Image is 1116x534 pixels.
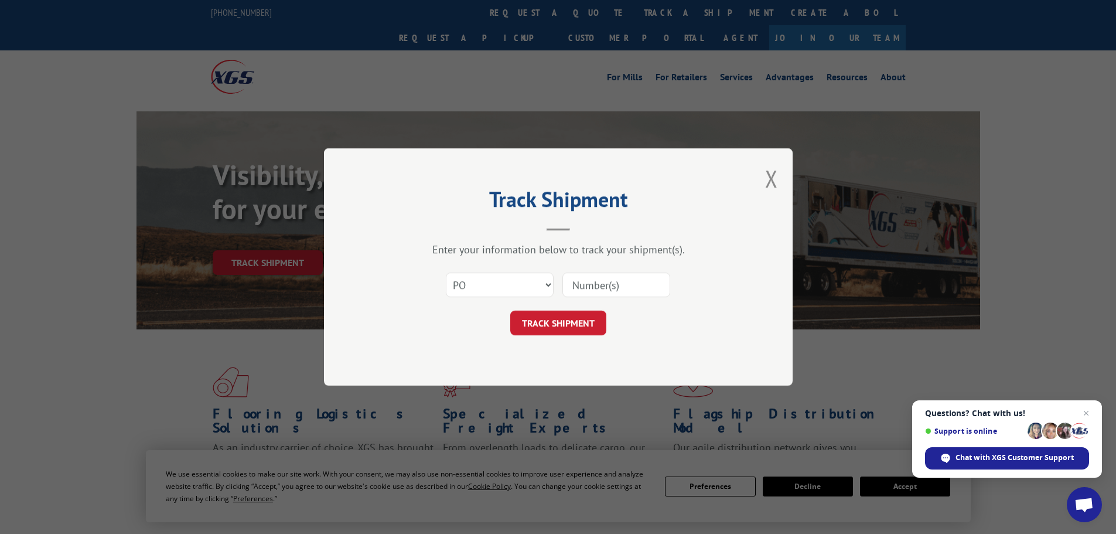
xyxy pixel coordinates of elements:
[383,243,734,256] div: Enter your information below to track your shipment(s).
[925,409,1089,418] span: Questions? Chat with us!
[383,191,734,213] h2: Track Shipment
[1079,406,1093,420] span: Close chat
[562,273,670,297] input: Number(s)
[510,311,606,335] button: TRACK SHIPMENT
[925,447,1089,470] div: Chat with XGS Customer Support
[955,453,1074,463] span: Chat with XGS Customer Support
[925,427,1023,436] span: Support is online
[1067,487,1102,522] div: Open chat
[765,163,778,194] button: Close modal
